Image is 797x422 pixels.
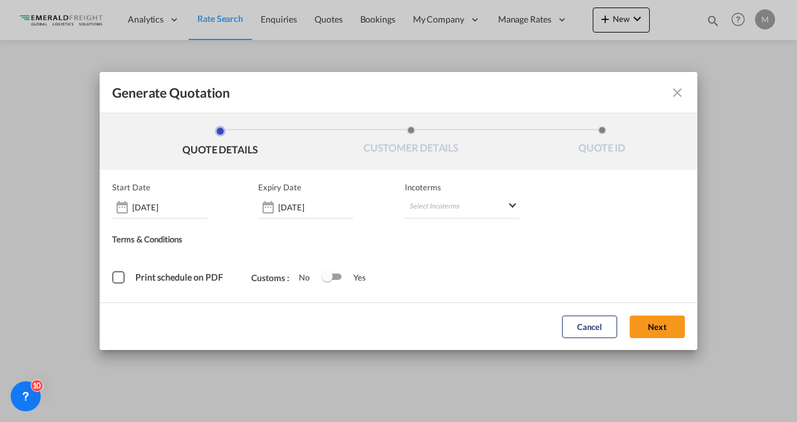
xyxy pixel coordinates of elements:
p: Expiry Date [258,182,301,192]
div: Terms & Conditions [112,234,399,249]
button: Cancel [562,316,617,338]
span: Yes [341,272,366,282]
span: Customs : [251,272,299,283]
md-switch: Switch 1 [322,268,341,287]
span: Print schedule on PDF [135,272,223,282]
input: Start date [132,202,207,212]
md-dialog: Generate QuotationQUOTE ... [100,72,697,350]
li: CUSTOMER DETAILS [316,126,507,160]
md-icon: icon-close fg-AAA8AD cursor m-0 [670,85,685,100]
li: QUOTE DETAILS [125,126,316,160]
button: Next [630,316,685,338]
md-checkbox: Print schedule on PDF [112,271,226,284]
md-select: Select Incoterms [405,196,519,219]
input: Expiry date [278,202,353,212]
li: QUOTE ID [506,126,697,160]
p: Start Date [112,182,150,192]
span: Generate Quotation [112,85,230,101]
span: Incoterms [405,182,519,192]
span: No [299,272,322,282]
